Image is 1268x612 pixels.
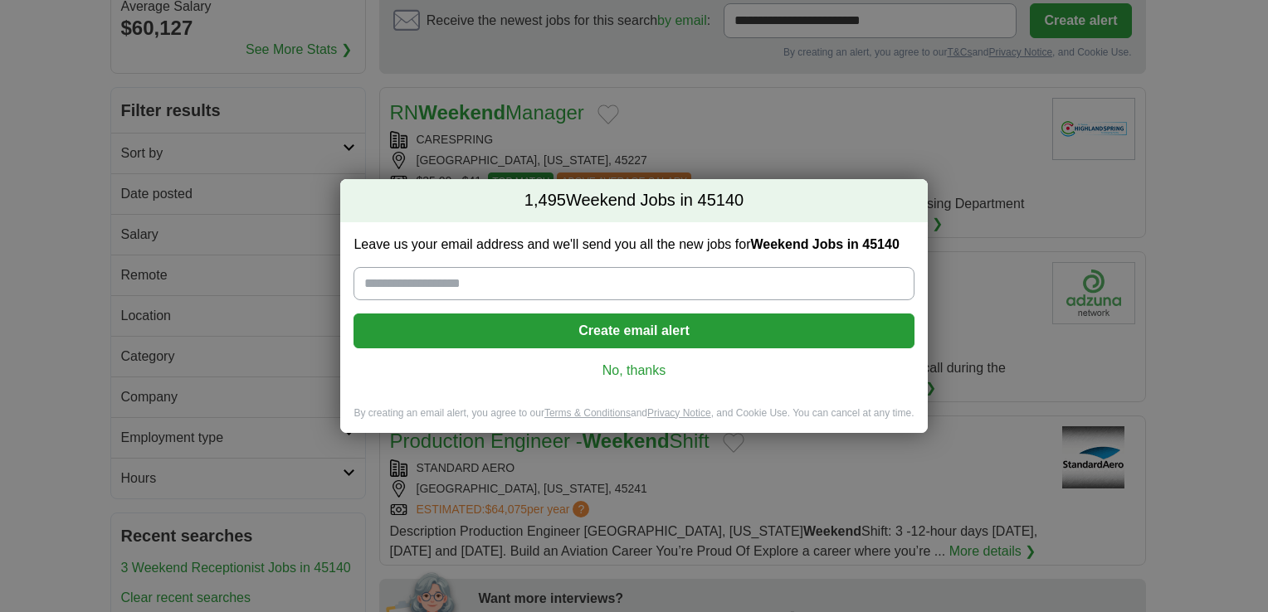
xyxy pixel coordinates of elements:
[647,407,711,419] a: Privacy Notice
[544,407,631,419] a: Terms & Conditions
[750,237,899,251] strong: Weekend Jobs in 45140
[524,189,566,212] span: 1,495
[367,362,900,380] a: No, thanks
[354,236,914,254] label: Leave us your email address and we'll send you all the new jobs for
[340,179,927,222] h2: Weekend Jobs in 45140
[354,313,914,348] button: Create email alert
[340,406,927,434] div: By creating an email alert, you agree to our and , and Cookie Use. You can cancel at any time.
